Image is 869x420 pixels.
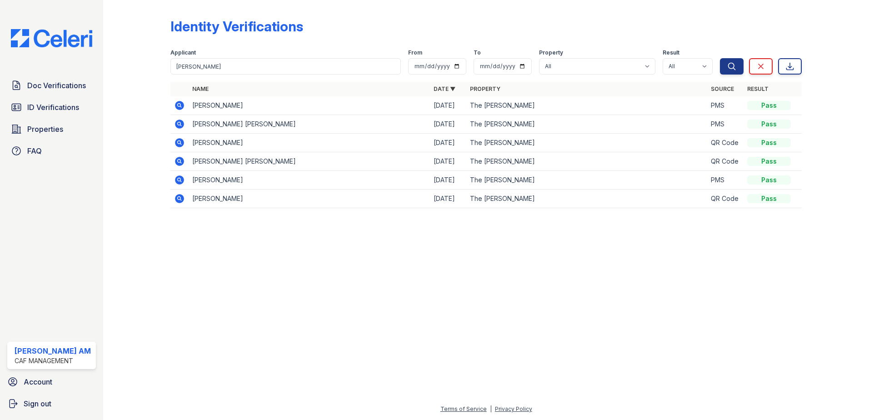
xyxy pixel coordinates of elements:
[4,373,100,391] a: Account
[27,102,79,113] span: ID Verifications
[466,96,708,115] td: The [PERSON_NAME]
[495,405,532,412] a: Privacy Policy
[466,190,708,208] td: The [PERSON_NAME]
[707,152,744,171] td: QR Code
[707,115,744,134] td: PMS
[707,96,744,115] td: PMS
[747,157,791,166] div: Pass
[15,356,91,365] div: CAF Management
[707,134,744,152] td: QR Code
[474,49,481,56] label: To
[4,395,100,413] a: Sign out
[539,49,563,56] label: Property
[430,190,466,208] td: [DATE]
[189,96,430,115] td: [PERSON_NAME]
[434,85,455,92] a: Date ▼
[170,58,401,75] input: Search by name or phone number
[430,96,466,115] td: [DATE]
[747,138,791,147] div: Pass
[189,152,430,171] td: [PERSON_NAME] [PERSON_NAME]
[170,18,303,35] div: Identity Verifications
[189,115,430,134] td: [PERSON_NAME] [PERSON_NAME]
[747,85,769,92] a: Result
[707,190,744,208] td: QR Code
[440,405,487,412] a: Terms of Service
[707,171,744,190] td: PMS
[189,190,430,208] td: [PERSON_NAME]
[7,76,96,95] a: Doc Verifications
[27,145,42,156] span: FAQ
[189,134,430,152] td: [PERSON_NAME]
[466,171,708,190] td: The [PERSON_NAME]
[490,405,492,412] div: |
[430,134,466,152] td: [DATE]
[170,49,196,56] label: Applicant
[15,345,91,356] div: [PERSON_NAME] AM
[24,398,51,409] span: Sign out
[430,152,466,171] td: [DATE]
[4,29,100,47] img: CE_Logo_Blue-a8612792a0a2168367f1c8372b55b34899dd931a85d93a1a3d3e32e68fde9ad4.png
[7,98,96,116] a: ID Verifications
[466,152,708,171] td: The [PERSON_NAME]
[7,120,96,138] a: Properties
[189,171,430,190] td: [PERSON_NAME]
[430,171,466,190] td: [DATE]
[747,194,791,203] div: Pass
[27,124,63,135] span: Properties
[7,142,96,160] a: FAQ
[24,376,52,387] span: Account
[466,134,708,152] td: The [PERSON_NAME]
[27,80,86,91] span: Doc Verifications
[408,49,422,56] label: From
[430,115,466,134] td: [DATE]
[192,85,209,92] a: Name
[747,120,791,129] div: Pass
[466,115,708,134] td: The [PERSON_NAME]
[470,85,500,92] a: Property
[747,101,791,110] div: Pass
[747,175,791,185] div: Pass
[663,49,679,56] label: Result
[711,85,734,92] a: Source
